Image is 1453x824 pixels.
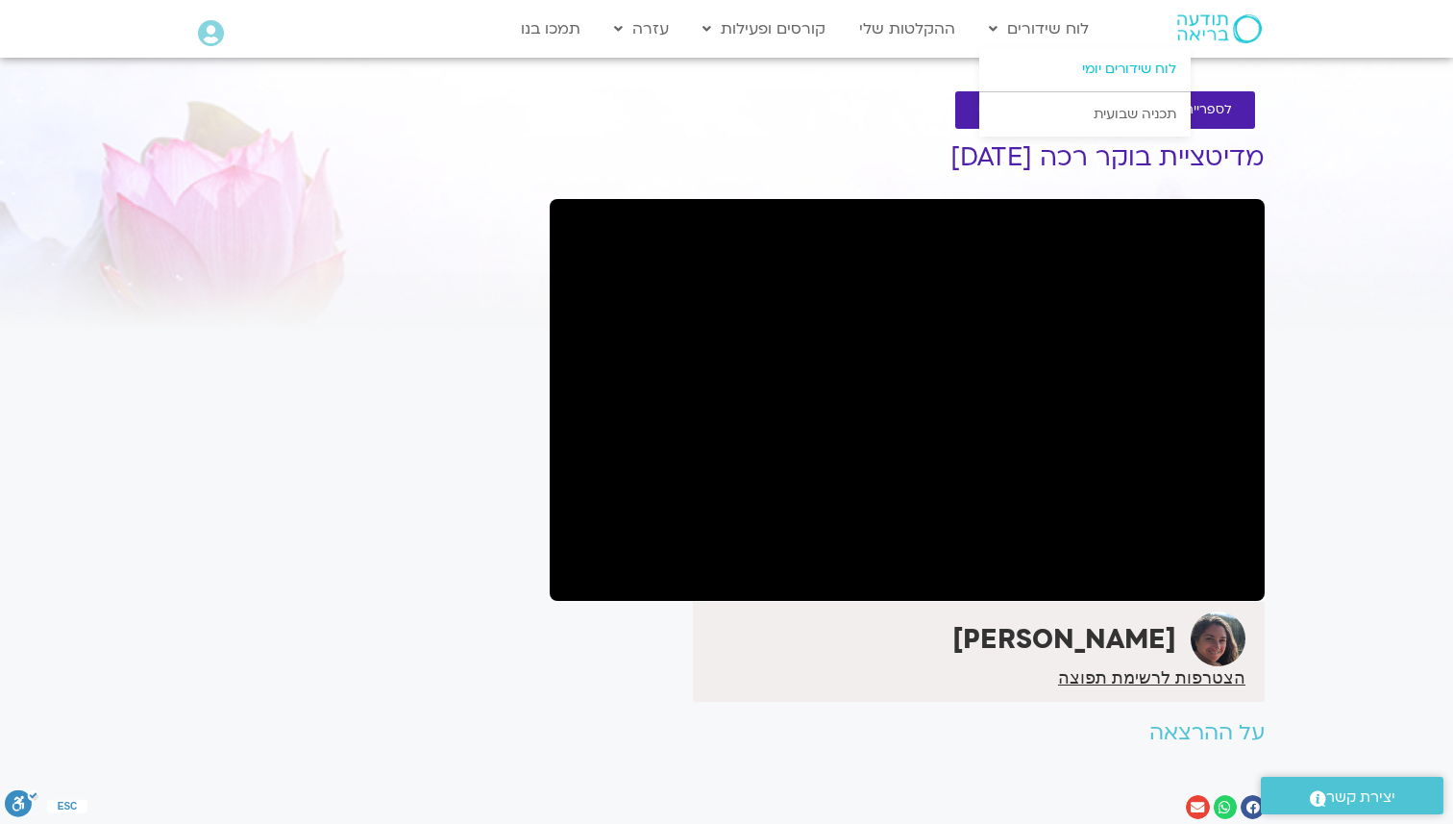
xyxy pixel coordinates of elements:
a: לוח שידורים יומי [979,47,1191,91]
a: עזרה [604,11,678,47]
div: שיתוף ב whatsapp [1214,795,1238,819]
h2: על ההרצאה [550,721,1265,745]
img: קרן גל [1191,612,1245,666]
a: להקלטות שלי [955,91,1079,129]
a: לוח שידורים [979,11,1098,47]
span: להקלטות שלי [978,103,1056,117]
div: שיתוף ב facebook [1241,795,1265,819]
img: תודעה בריאה [1177,14,1262,43]
a: תמכו בנו [511,11,590,47]
span: יצירת קשר [1326,785,1395,811]
iframe: מרחב תרגול מדיטציה בבוקר עם קרן גל 10.8.25 [550,199,1265,601]
a: תכניה שבועית [979,92,1191,137]
a: קורסים ופעילות [693,11,835,47]
strong: [PERSON_NAME] [952,621,1176,658]
div: שיתוף ב email [1186,795,1210,819]
a: יצירת קשר [1261,777,1443,814]
a: ההקלטות שלי [850,11,965,47]
a: הצטרפות לרשימת תפוצה [1058,669,1245,687]
h1: מדיטציית בוקר רכה [DATE] [550,143,1265,172]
